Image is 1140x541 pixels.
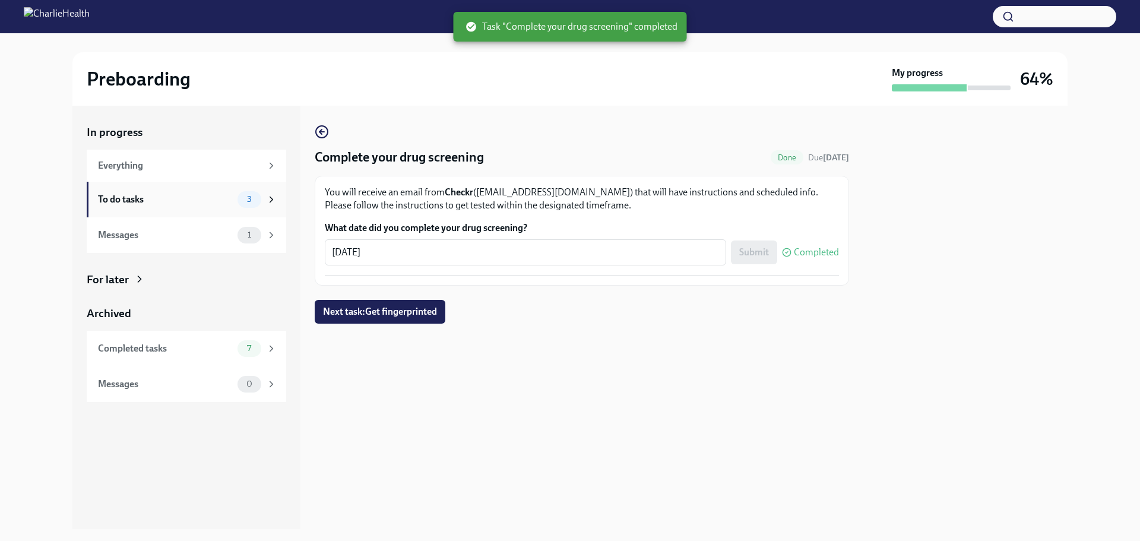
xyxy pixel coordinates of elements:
[87,366,286,402] a: Messages0
[808,152,849,163] span: August 31st, 2025 09:00
[98,159,261,172] div: Everything
[445,186,473,198] strong: Checkr
[240,230,258,239] span: 1
[823,153,849,163] strong: [DATE]
[87,272,286,287] a: For later
[465,20,677,33] span: Task "Complete your drug screening" completed
[87,272,129,287] div: For later
[87,67,191,91] h2: Preboarding
[24,7,90,26] img: CharlieHealth
[240,195,259,204] span: 3
[1020,68,1053,90] h3: 64%
[325,222,839,235] label: What date did you complete your drug screening?
[239,379,259,388] span: 0
[240,344,258,353] span: 7
[87,150,286,182] a: Everything
[98,229,233,242] div: Messages
[98,193,233,206] div: To do tasks
[808,153,849,163] span: Due
[315,300,445,324] button: Next task:Get fingerprinted
[315,148,484,166] h4: Complete your drug screening
[771,153,803,162] span: Done
[87,125,286,140] a: In progress
[332,245,719,260] textarea: [DATE]
[87,331,286,366] a: Completed tasks7
[98,342,233,355] div: Completed tasks
[892,67,943,80] strong: My progress
[87,182,286,217] a: To do tasks3
[794,248,839,257] span: Completed
[98,378,233,391] div: Messages
[323,306,437,318] span: Next task : Get fingerprinted
[87,217,286,253] a: Messages1
[325,186,839,212] p: You will receive an email from ([EMAIL_ADDRESS][DOMAIN_NAME]) that will have instructions and sch...
[87,306,286,321] a: Archived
